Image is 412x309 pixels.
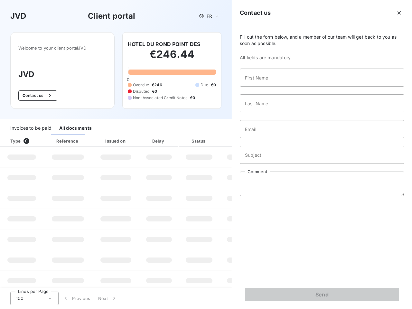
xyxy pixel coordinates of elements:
[221,138,262,144] div: Amount
[240,34,404,47] span: Fill out the form below, and a member of our team will get back to you as soon as possible.
[18,45,107,51] span: Welcome to your client portal JVD
[141,138,177,144] div: Delay
[6,138,42,144] div: Type
[18,69,107,80] h3: JVD
[180,138,218,144] div: Status
[152,82,162,88] span: €246
[211,82,216,88] span: €0
[240,8,271,17] h5: Contact us
[59,292,94,305] button: Previous
[10,122,51,135] div: Invoices to be paid
[23,138,29,144] span: 0
[133,89,149,94] span: Disputed
[240,69,404,87] input: placeholder
[128,40,200,48] h6: HOTEL DU ROND POINT DES
[94,292,121,305] button: Next
[240,146,404,164] input: placeholder
[56,138,78,144] div: Reference
[207,14,212,19] span: FR
[59,122,92,135] div: All documents
[240,120,404,138] input: placeholder
[94,138,138,144] div: Issued on
[88,10,136,22] h3: Client portal
[127,77,129,82] span: 0
[16,295,23,302] span: 100
[18,90,57,101] button: Contact us
[240,54,404,61] span: All fields are mandatory
[133,95,187,101] span: Non-Associated Credit Notes
[152,89,157,94] span: €0
[245,288,399,301] button: Send
[201,82,208,88] span: Due
[133,82,149,88] span: Overdue
[240,94,404,112] input: placeholder
[128,48,216,67] h2: €246.44
[190,95,195,101] span: €0
[10,10,26,22] h3: JVD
